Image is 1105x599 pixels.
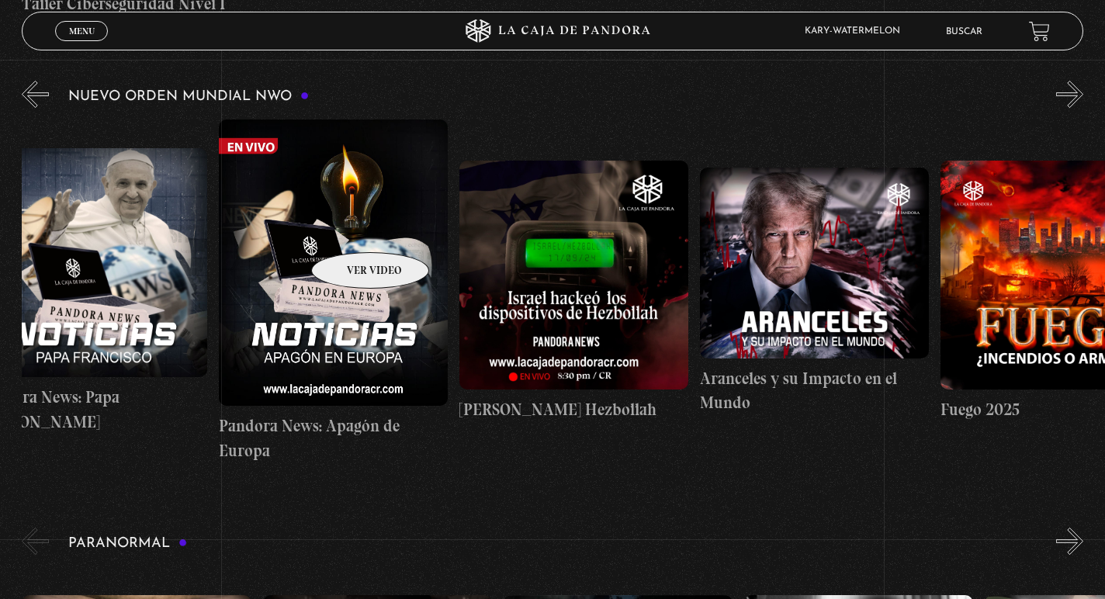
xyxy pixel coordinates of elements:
button: Previous [22,528,49,555]
h4: Aranceles y su Impacto en el Mundo [700,366,929,415]
a: View your shopping cart [1029,21,1050,42]
h4: [PERSON_NAME] Hezbollah [459,397,688,422]
h3: Paranormal [68,536,187,551]
h4: Pandora News: Apagón de Europa [219,414,448,462]
a: Buscar [946,27,982,36]
a: [PERSON_NAME] Hezbollah [459,119,688,462]
span: Menu [69,26,95,36]
button: Previous [22,81,49,108]
h3: Nuevo Orden Mundial NWO [68,89,309,104]
button: Next [1056,528,1083,555]
a: Pandora News: Apagón de Europa [219,119,448,462]
a: Aranceles y su Impacto en el Mundo [700,119,929,462]
span: Kary-Watermelon [797,26,916,36]
button: Next [1056,81,1083,108]
span: Cerrar [64,40,100,50]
